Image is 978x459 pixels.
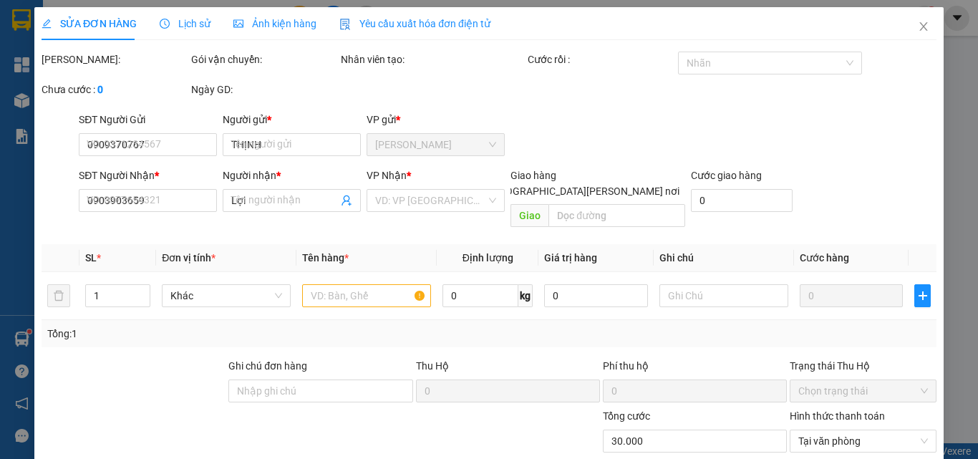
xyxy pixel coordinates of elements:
[341,195,352,206] span: user-add
[798,430,928,452] span: Tại văn phòng
[162,252,216,264] span: Đơn vị tính
[302,252,349,264] span: Tên hàng
[462,252,513,264] span: Định lượng
[548,204,684,227] input: Dọc đường
[415,360,448,372] span: Thu Hộ
[914,284,931,307] button: plus
[510,204,548,227] span: Giao
[339,18,490,29] span: Yêu cầu xuất hóa đơn điện tử
[915,290,930,301] span: plus
[42,52,188,67] div: [PERSON_NAME]:
[790,410,885,422] label: Hình thức thanh toán
[228,380,412,402] input: Ghi chú đơn hàng
[659,284,788,307] input: Ghi Chú
[339,19,351,30] img: icon
[160,19,170,29] span: clock-circle
[223,112,361,127] div: Người gửi
[918,21,929,32] span: close
[42,82,188,97] div: Chưa cước :
[191,82,338,97] div: Ngày GD:
[47,284,70,307] button: delete
[603,358,787,380] div: Phí thu hộ
[228,360,307,372] label: Ghi chú đơn hàng
[603,410,650,422] span: Tổng cước
[47,326,379,342] div: Tổng: 1
[170,285,282,306] span: Khác
[302,284,431,307] input: VD: Bàn, Ghế
[790,358,936,374] div: Trạng thái Thu Hộ
[654,244,794,272] th: Ghi chú
[518,284,533,307] span: kg
[79,112,217,127] div: SĐT Người Gửi
[375,134,496,155] span: Cao Tốc
[800,284,903,307] input: 0
[233,19,243,29] span: picture
[160,18,210,29] span: Lịch sử
[223,168,361,183] div: Người nhận
[341,52,525,67] div: Nhân viên tạo:
[483,183,684,199] span: [GEOGRAPHIC_DATA][PERSON_NAME] nơi
[85,252,97,264] span: SL
[510,170,556,181] span: Giao hàng
[798,380,928,402] span: Chọn trạng thái
[367,170,407,181] span: VP Nhận
[367,112,505,127] div: VP gửi
[42,19,52,29] span: edit
[690,170,761,181] label: Cước giao hàng
[97,84,103,95] b: 0
[904,7,944,47] button: Close
[42,18,137,29] span: SỬA ĐƠN HÀNG
[544,252,597,264] span: Giá trị hàng
[233,18,316,29] span: Ảnh kiện hàng
[690,189,793,212] input: Cước giao hàng
[528,52,674,67] div: Cước rồi :
[191,52,338,67] div: Gói vận chuyển:
[800,252,849,264] span: Cước hàng
[79,168,217,183] div: SĐT Người Nhận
